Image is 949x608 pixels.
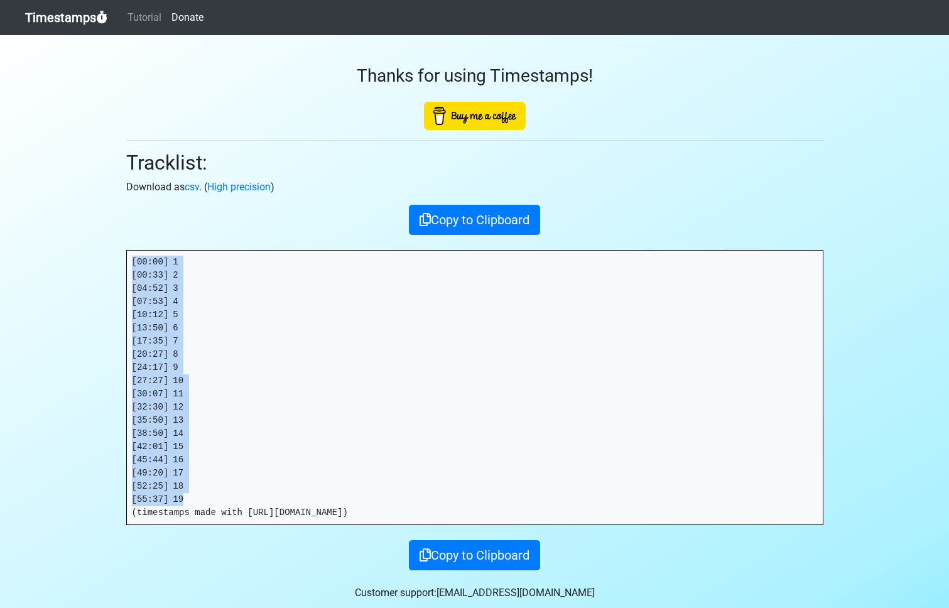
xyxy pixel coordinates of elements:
iframe: Drift Widget Chat Controller [886,545,934,593]
pre: [00:00] 1 [00:33] 2 [04:52] 3 [07:53] 4 [10:12] 5 [13:50] 6 [17:35] 7 [20:27] 8 [24:17] 9 [27:27]... [127,251,823,524]
button: Copy to Clipboard [409,205,540,235]
button: Copy to Clipboard [409,540,540,570]
h3: Thanks for using Timestamps! [126,65,823,87]
a: High precision [207,181,271,193]
a: Timestamps [25,5,107,30]
a: Donate [166,5,209,30]
h2: Tracklist: [126,151,823,175]
p: Download as . ( ) [126,180,823,195]
a: Tutorial [122,5,166,30]
img: Buy Me A Coffee [424,102,526,130]
a: csv [185,181,199,193]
